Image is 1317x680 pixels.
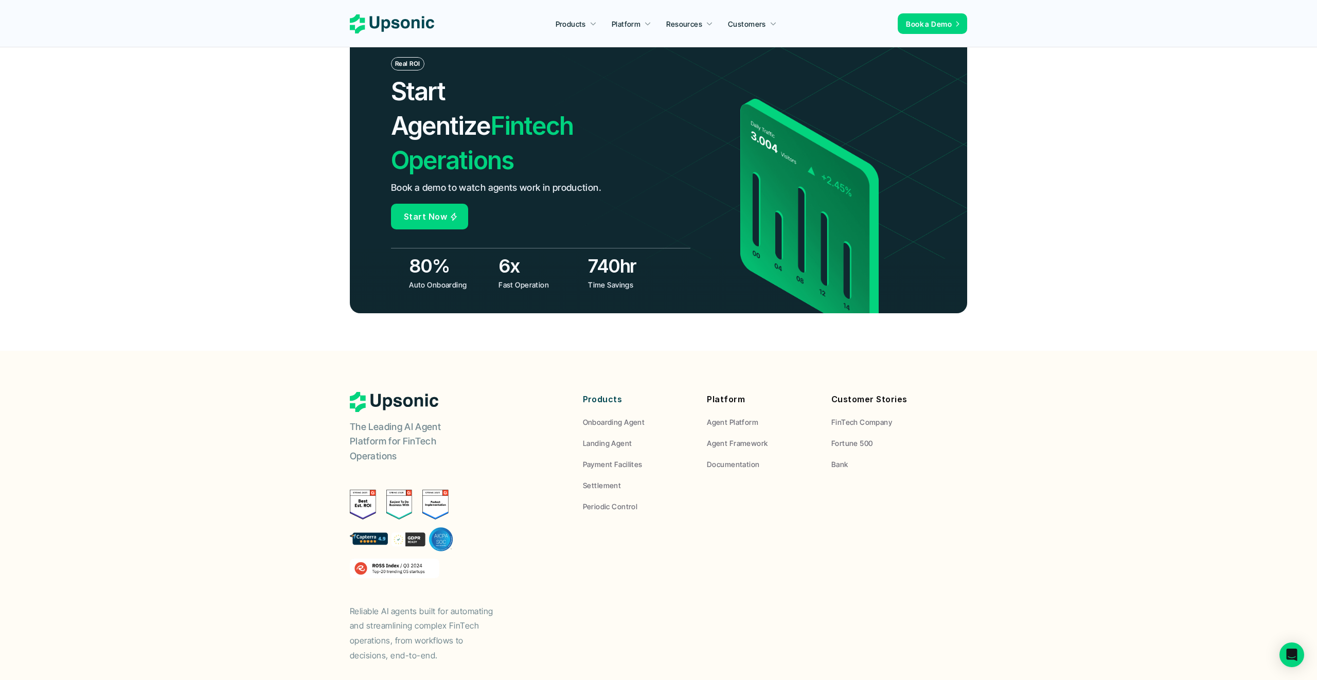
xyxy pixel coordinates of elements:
p: Fortune 500 [831,438,873,449]
p: Time Savings [588,279,670,290]
a: Periodic Control [583,501,692,512]
p: Agent Framework [707,438,768,449]
p: Customers [728,19,766,29]
p: Settlement [583,480,621,491]
p: Documentation [707,459,759,470]
a: Onboarding Agent [583,417,692,427]
p: Fast Operation [499,279,580,290]
p: Start Now [404,209,447,224]
h3: 6x [499,253,583,279]
a: Documentation [707,459,816,470]
a: Book a Demo [898,13,967,34]
a: Products [549,14,603,33]
p: Real ROI [395,60,420,67]
span: Start Agentize [391,76,490,141]
p: Periodic Control [583,501,638,512]
p: Platform [612,19,640,29]
p: Book a Demo [906,19,952,29]
a: Settlement [583,480,692,491]
p: Products [583,392,692,407]
p: Resources [666,19,702,29]
p: Book a demo to watch agents work in production. [391,181,601,195]
div: Open Intercom Messenger [1279,642,1304,667]
p: Products [556,19,586,29]
p: FinTech Company [831,417,892,427]
p: Payment Facilites [583,459,643,470]
a: Landing Agent [583,438,692,449]
p: Onboarding Agent [583,417,645,427]
h3: 80% [409,253,493,279]
p: Auto Onboarding [409,279,491,290]
p: Reliable AI agents built for automating and streamlining complex FinTech operations, from workflo... [350,604,504,663]
h3: 740hr [588,253,672,279]
p: The Leading AI Agent Platform for FinTech Operations [350,420,478,464]
h2: Fintech Operations [391,74,631,178]
p: Platform [707,392,816,407]
a: Payment Facilites [583,459,692,470]
p: Agent Platform [707,417,758,427]
p: Landing Agent [583,438,632,449]
p: Customer Stories [831,392,940,407]
p: Bank [831,459,848,470]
